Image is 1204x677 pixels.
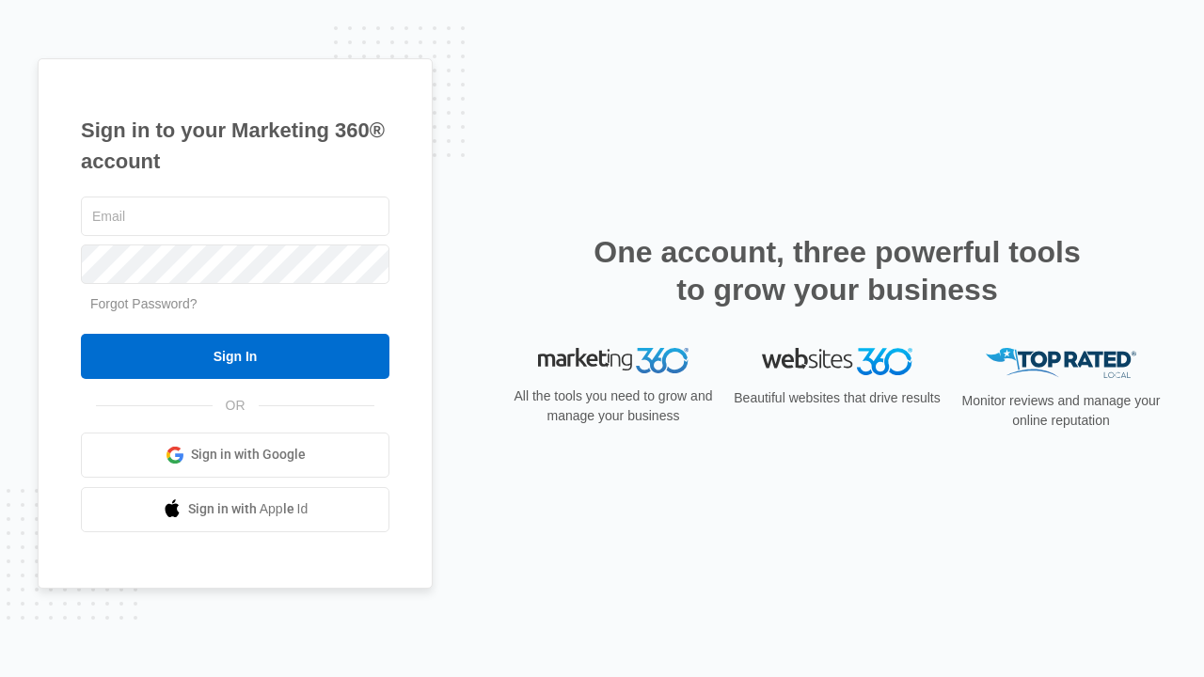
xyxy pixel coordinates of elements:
[508,386,719,426] p: All the tools you need to grow and manage your business
[538,348,689,374] img: Marketing 360
[81,334,389,379] input: Sign In
[732,388,943,408] p: Beautiful websites that drive results
[986,348,1136,379] img: Top Rated Local
[213,396,259,416] span: OR
[762,348,912,375] img: Websites 360
[81,433,389,478] a: Sign in with Google
[81,115,389,177] h1: Sign in to your Marketing 360® account
[956,391,1166,431] p: Monitor reviews and manage your online reputation
[188,499,309,519] span: Sign in with Apple Id
[81,487,389,532] a: Sign in with Apple Id
[588,233,1086,308] h2: One account, three powerful tools to grow your business
[191,445,306,464] span: Sign in with Google
[81,197,389,236] input: Email
[90,296,198,311] a: Forgot Password?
